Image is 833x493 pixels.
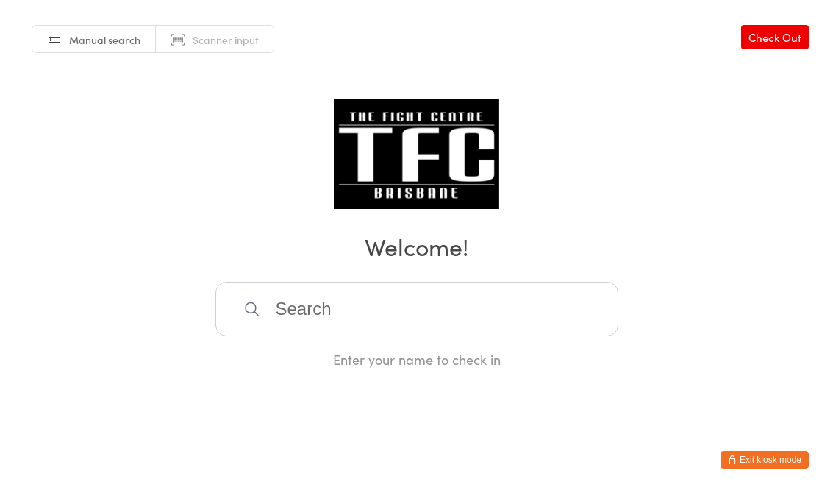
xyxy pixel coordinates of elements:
[334,99,499,209] img: The Fight Centre Brisbane
[69,32,140,47] span: Manual search
[721,451,809,469] button: Exit kiosk mode
[741,25,809,49] a: Check Out
[215,282,618,336] input: Search
[15,230,818,263] h2: Welcome!
[215,350,618,369] div: Enter your name to check in
[193,32,259,47] span: Scanner input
